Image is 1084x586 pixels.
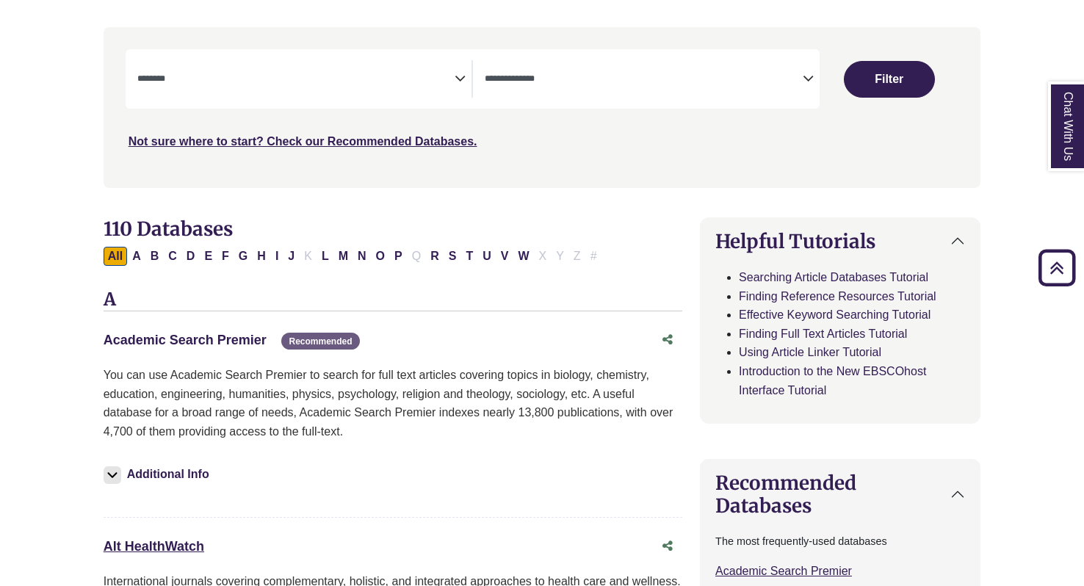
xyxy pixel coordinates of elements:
[739,290,936,303] a: Finding Reference Resources Tutorial
[128,247,145,266] button: Filter Results A
[653,326,682,354] button: Share this database
[701,460,980,529] button: Recommended Databases
[844,61,935,98] button: Submit for Search Results
[104,289,682,311] h3: A
[104,539,204,554] a: Alt HealthWatch
[715,565,852,577] a: Academic Search Premier
[485,74,803,86] textarea: Search
[390,247,407,266] button: Filter Results P
[1033,258,1080,278] a: Back to Top
[715,533,965,550] p: The most frequently-used databases
[104,217,233,241] span: 110 Databases
[104,366,682,441] p: You can use Academic Search Premier to search for full text articles covering topics in biology, ...
[217,247,234,266] button: Filter Results F
[701,218,980,264] button: Helpful Tutorials
[353,247,371,266] button: Filter Results N
[739,346,881,358] a: Using Article Linker Tutorial
[739,365,926,397] a: Introduction to the New EBSCOhost Interface Tutorial
[653,532,682,560] button: Share this database
[334,247,353,266] button: Filter Results M
[426,247,444,266] button: Filter Results R
[104,27,981,187] nav: Search filters
[164,247,181,266] button: Filter Results C
[496,247,513,266] button: Filter Results V
[271,247,283,266] button: Filter Results I
[739,271,928,283] a: Searching Article Databases Tutorial
[478,247,496,266] button: Filter Results U
[104,333,267,347] a: Academic Search Premier
[182,247,200,266] button: Filter Results D
[281,333,359,350] span: Recommended
[104,464,214,485] button: Additional Info
[513,247,533,266] button: Filter Results W
[372,247,389,266] button: Filter Results O
[104,247,127,266] button: All
[129,135,477,148] a: Not sure where to start? Check our Recommended Databases.
[104,249,603,261] div: Alpha-list to filter by first letter of database name
[461,247,477,266] button: Filter Results T
[146,247,164,266] button: Filter Results B
[137,74,455,86] textarea: Search
[234,247,252,266] button: Filter Results G
[317,247,333,266] button: Filter Results L
[739,328,907,340] a: Finding Full Text Articles Tutorial
[200,247,217,266] button: Filter Results E
[444,247,461,266] button: Filter Results S
[739,308,931,321] a: Effective Keyword Searching Tutorial
[253,247,270,266] button: Filter Results H
[283,247,299,266] button: Filter Results J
